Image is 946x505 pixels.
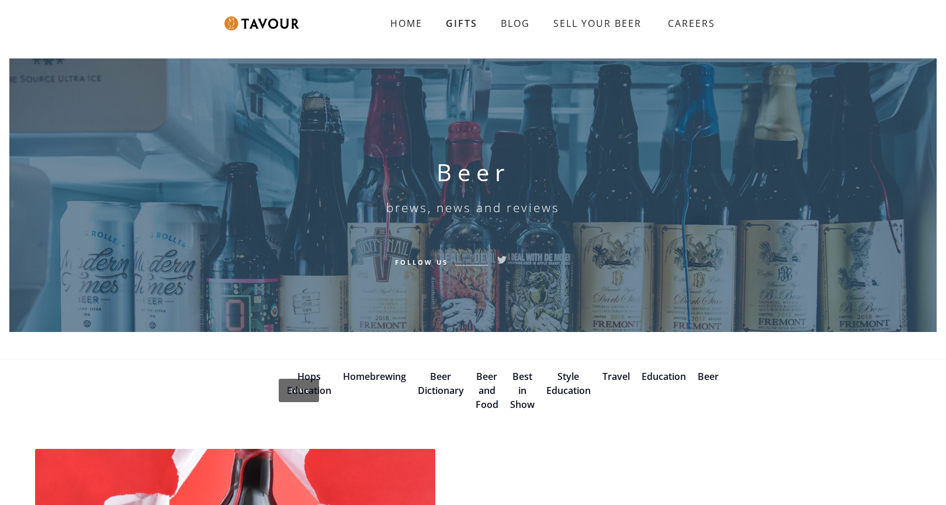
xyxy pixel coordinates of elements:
a: CAREERS [653,7,724,40]
strong: HOME [390,17,422,30]
a: HOME [379,12,434,35]
a: Home [279,379,319,402]
a: SELL YOUR BEER [542,12,653,35]
strong: CAREERS [668,12,715,35]
h1: Beer [436,158,510,186]
a: Best in Show [510,370,535,411]
a: Travel [602,370,630,383]
a: Education [642,370,686,383]
a: GIFTS [434,12,489,35]
h6: Follow Us [395,257,448,267]
a: Hops Education [287,370,331,397]
h6: brews, news and reviews [386,200,560,215]
a: Homebrewing [343,370,406,383]
a: Beer and Food [476,370,498,411]
a: Style Education [546,370,591,397]
a: BLOG [489,12,542,35]
a: Beer [698,370,719,383]
a: Beer Dictionary [418,370,464,397]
